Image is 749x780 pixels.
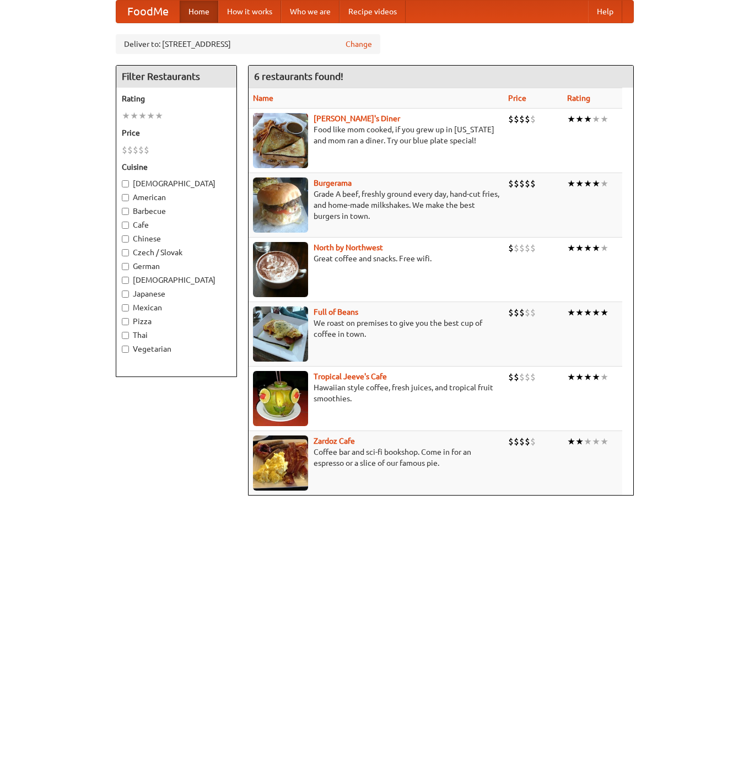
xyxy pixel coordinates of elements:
[340,1,406,23] a: Recipe videos
[122,219,231,230] label: Cafe
[575,113,584,125] li: ★
[530,371,536,383] li: $
[314,179,352,187] b: Burgerama
[530,242,536,254] li: $
[253,371,308,426] img: jeeves.jpg
[122,180,129,187] input: [DEMOGRAPHIC_DATA]
[122,304,129,311] input: Mexican
[116,66,236,88] h4: Filter Restaurants
[180,1,218,23] a: Home
[567,371,575,383] li: ★
[600,371,608,383] li: ★
[575,242,584,254] li: ★
[567,306,575,319] li: ★
[127,144,133,156] li: $
[584,242,592,254] li: ★
[575,306,584,319] li: ★
[314,437,355,445] a: Zardoz Cafe
[514,306,519,319] li: $
[122,277,129,284] input: [DEMOGRAPHIC_DATA]
[600,113,608,125] li: ★
[122,318,129,325] input: Pizza
[122,194,129,201] input: American
[530,177,536,190] li: $
[116,34,380,54] div: Deliver to: [STREET_ADDRESS]
[253,306,308,362] img: beans.jpg
[519,371,525,383] li: $
[519,242,525,254] li: $
[508,306,514,319] li: $
[600,435,608,448] li: ★
[600,306,608,319] li: ★
[116,1,180,23] a: FoodMe
[122,302,231,313] label: Mexican
[519,435,525,448] li: $
[122,222,129,229] input: Cafe
[575,435,584,448] li: ★
[519,113,525,125] li: $
[592,306,600,319] li: ★
[138,110,147,122] li: ★
[588,1,622,23] a: Help
[508,435,514,448] li: $
[525,177,530,190] li: $
[253,177,308,233] img: burgerama.jpg
[122,249,129,256] input: Czech / Slovak
[530,435,536,448] li: $
[514,435,519,448] li: $
[253,242,308,297] img: north.jpg
[514,177,519,190] li: $
[600,242,608,254] li: ★
[525,306,530,319] li: $
[253,253,499,264] p: Great coffee and snacks. Free wifi.
[592,435,600,448] li: ★
[218,1,281,23] a: How it works
[122,162,231,173] h5: Cuisine
[122,192,231,203] label: American
[314,243,383,252] a: North by Northwest
[575,177,584,190] li: ★
[530,113,536,125] li: $
[525,113,530,125] li: $
[253,382,499,404] p: Hawaiian style coffee, fresh juices, and tropical fruit smoothies.
[592,242,600,254] li: ★
[514,113,519,125] li: $
[253,447,499,469] p: Coffee bar and sci-fi bookshop. Come in for an espresso or a slice of our famous pie.
[133,144,138,156] li: $
[314,372,387,381] a: Tropical Jeeve's Cafe
[122,127,231,138] h5: Price
[508,113,514,125] li: $
[253,94,273,103] a: Name
[130,110,138,122] li: ★
[122,206,231,217] label: Barbecue
[253,124,499,146] p: Food like mom cooked, if you grew up in [US_STATE] and mom ran a diner. Try our blue plate special!
[508,94,526,103] a: Price
[514,371,519,383] li: $
[122,247,231,258] label: Czech / Slovak
[346,39,372,50] a: Change
[122,332,129,339] input: Thai
[575,371,584,383] li: ★
[122,233,231,244] label: Chinese
[525,242,530,254] li: $
[600,177,608,190] li: ★
[314,114,400,123] b: [PERSON_NAME]'s Diner
[122,330,231,341] label: Thai
[122,288,231,299] label: Japanese
[144,144,149,156] li: $
[584,371,592,383] li: ★
[592,113,600,125] li: ★
[567,94,590,103] a: Rating
[519,177,525,190] li: $
[122,316,231,327] label: Pizza
[253,189,499,222] p: Grade A beef, freshly ground every day, hand-cut fries, and home-made milkshakes. We make the bes...
[122,178,231,189] label: [DEMOGRAPHIC_DATA]
[508,371,514,383] li: $
[122,261,231,272] label: German
[122,263,129,270] input: German
[138,144,144,156] li: $
[253,435,308,491] img: zardoz.jpg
